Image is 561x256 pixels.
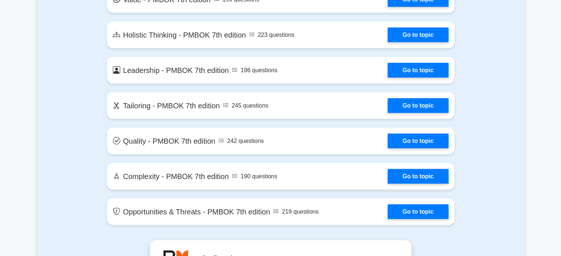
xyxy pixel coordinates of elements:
a: Go to topic [388,28,448,42]
a: Go to topic [388,204,448,219]
a: Go to topic [388,134,448,148]
a: Go to topic [388,63,448,78]
a: Go to topic [388,98,448,113]
a: Go to topic [388,169,448,184]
